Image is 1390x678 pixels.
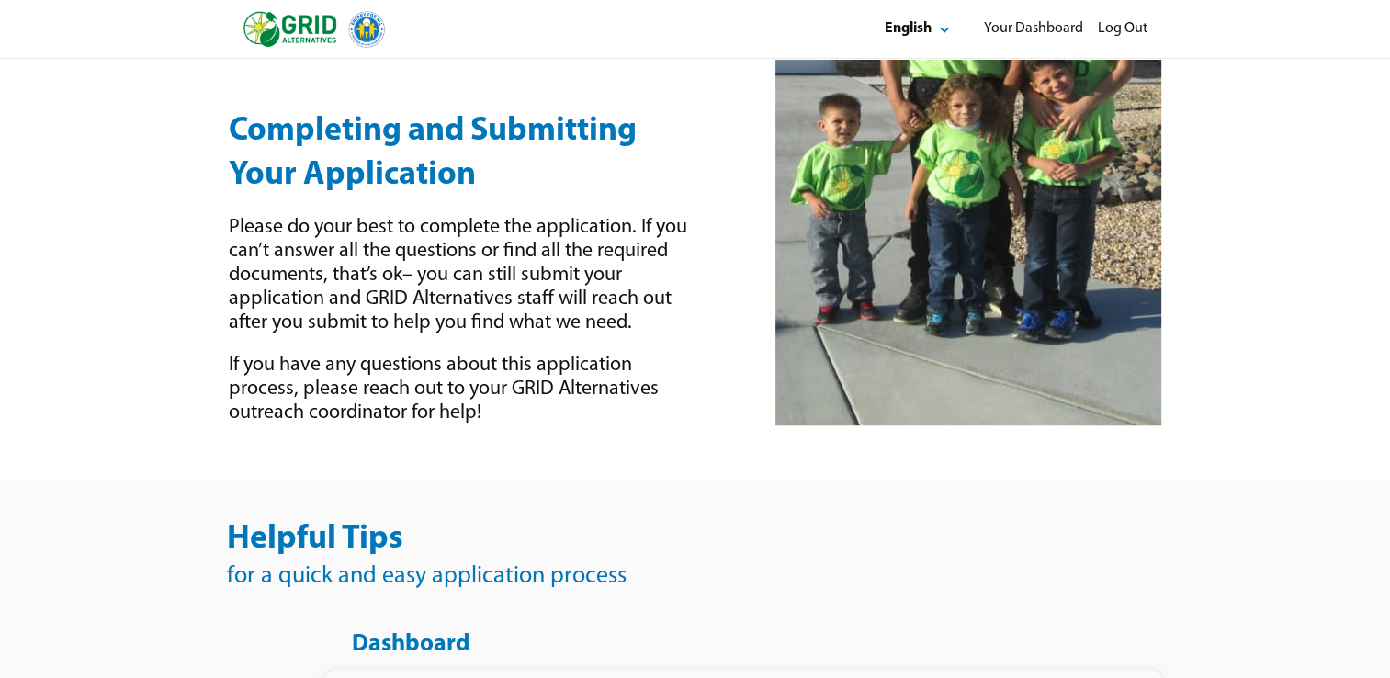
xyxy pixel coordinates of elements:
[1098,19,1147,39] div: Log Out
[352,629,469,661] div: Dashboard
[984,19,1083,39] div: Your Dashboard
[885,19,932,39] div: English
[243,11,385,48] img: logo
[227,561,627,593] div: for a quick and easy application process
[227,517,403,561] div: Helpful Tips
[869,7,969,51] button: Select
[229,216,702,335] div: Please do your best to complete the application. If you can’t answer all the questions or find al...
[229,354,702,425] div: If you have any questions about this application process, please reach out to your GRID Alternati...
[229,109,702,198] div: Completing and Submitting Your Application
